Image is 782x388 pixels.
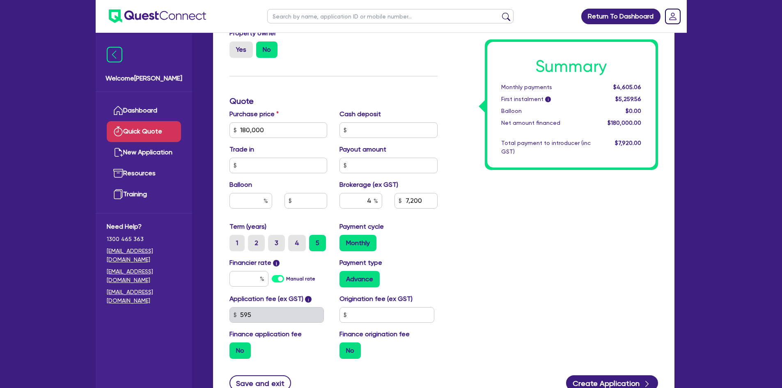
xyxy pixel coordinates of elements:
[268,235,285,251] label: 3
[305,296,312,303] span: i
[256,41,277,58] label: No
[107,121,181,142] a: Quick Quote
[107,235,181,243] span: 1300 465 363
[615,140,641,146] span: $7,920.00
[107,47,122,62] img: icon-menu-close
[107,288,181,305] a: [EMAIL_ADDRESS][DOMAIN_NAME]
[229,180,252,190] label: Balloon
[113,189,123,199] img: training
[229,222,266,232] label: Term (years)
[495,107,597,115] div: Balloon
[495,119,597,127] div: Net amount financed
[107,100,181,121] a: Dashboard
[229,329,302,339] label: Finance application fee
[581,9,660,24] a: Return To Dashboard
[107,267,181,285] a: [EMAIL_ADDRESS][DOMAIN_NAME]
[501,57,642,76] h1: Summary
[229,28,280,38] label: Property owner
[495,95,597,103] div: First instalment
[109,9,206,23] img: quest-connect-logo-blue
[495,83,597,92] div: Monthly payments
[113,147,123,157] img: new-application
[107,247,181,264] a: [EMAIL_ADDRESS][DOMAIN_NAME]
[229,109,279,119] label: Purchase price
[339,145,386,154] label: Payout amount
[608,119,641,126] span: $180,000.00
[339,222,384,232] label: Payment cycle
[309,235,326,251] label: 5
[288,235,306,251] label: 4
[229,342,251,359] label: No
[339,271,380,287] label: Advance
[286,275,315,282] label: Manual rate
[229,96,438,106] h3: Quote
[229,294,303,304] label: Application fee (ex GST)
[339,342,361,359] label: No
[273,260,280,266] span: i
[107,163,181,184] a: Resources
[105,73,182,83] span: Welcome [PERSON_NAME]
[107,184,181,205] a: Training
[113,126,123,136] img: quick-quote
[615,96,641,102] span: $5,259.56
[339,329,410,339] label: Finance origination fee
[229,258,280,268] label: Financier rate
[248,235,265,251] label: 2
[229,145,254,154] label: Trade in
[613,84,641,90] span: $4,605.06
[339,258,382,268] label: Payment type
[339,180,398,190] label: Brokerage (ex GST)
[339,235,376,251] label: Monthly
[229,41,253,58] label: Yes
[107,142,181,163] a: New Application
[626,108,641,114] span: $0.00
[495,139,597,156] div: Total payment to introducer (inc GST)
[339,109,381,119] label: Cash deposit
[113,168,123,178] img: resources
[545,97,551,103] span: i
[267,9,514,23] input: Search by name, application ID or mobile number...
[339,294,413,304] label: Origination fee (ex GST)
[229,235,245,251] label: 1
[662,6,683,27] a: Dropdown toggle
[107,222,181,232] span: Need Help?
